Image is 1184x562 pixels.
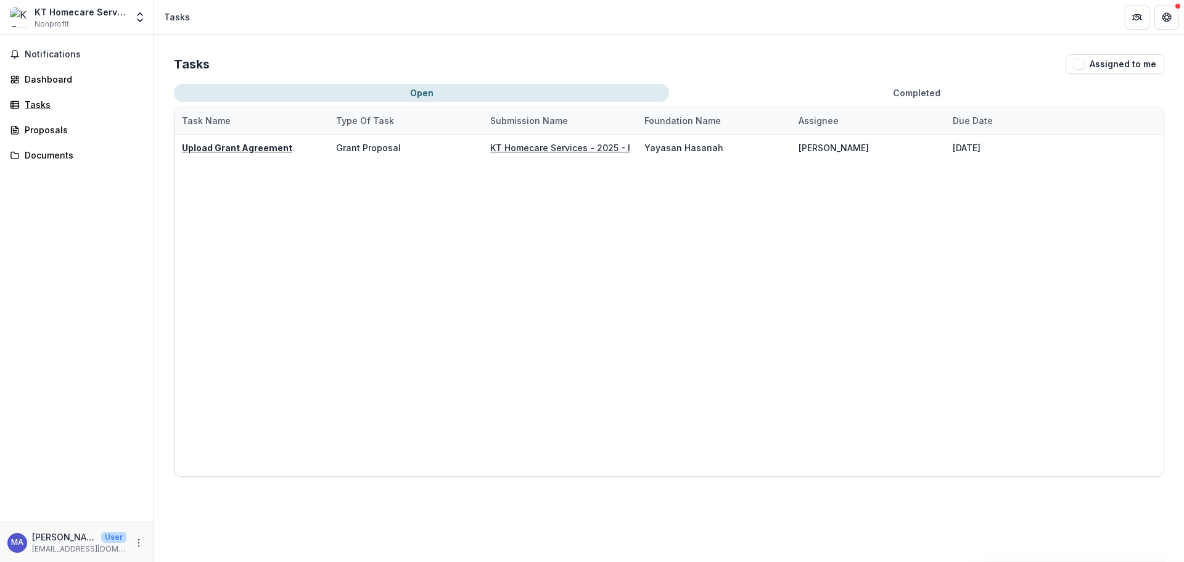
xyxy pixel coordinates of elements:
div: Due Date [945,107,1100,134]
div: [PERSON_NAME] [799,141,869,154]
button: Notifications [5,44,149,64]
div: Due Date [945,114,1000,127]
div: Task Name [175,114,238,127]
img: KT Homecare Services [10,7,30,27]
div: Type of Task [329,107,483,134]
a: Upload Grant Agreement [182,143,292,153]
button: More [131,535,146,550]
a: Tasks [5,94,149,115]
div: Assignee [791,114,846,127]
button: Open [174,84,669,102]
p: [PERSON_NAME] [32,531,96,543]
a: KT Homecare Services - 2025 - HSEF2025 - [GEOGRAPHIC_DATA] [490,143,768,153]
p: [EMAIL_ADDRESS][DOMAIN_NAME] [32,543,126,555]
a: Documents [5,145,149,165]
div: Type of Task [329,114,401,127]
div: KT Homecare Services [35,6,126,19]
div: Submission Name [483,114,575,127]
button: Completed [669,84,1164,102]
div: Yayasan Hasanah [644,141,723,154]
div: Foundation Name [637,114,728,127]
div: Assignee [791,107,945,134]
div: Tasks [164,10,190,23]
div: Submission Name [483,107,637,134]
div: Muhammad Akasyah Zainal Abidin [11,539,23,547]
nav: breadcrumb [159,8,195,26]
div: Task Name [175,107,329,134]
span: Nonprofit [35,19,69,30]
div: Foundation Name [637,107,791,134]
button: Get Help [1154,5,1179,30]
a: Dashboard [5,69,149,89]
div: Tasks [25,98,139,111]
a: Proposals [5,120,149,140]
div: Documents [25,149,139,162]
p: User [101,532,126,543]
div: Dashboard [25,73,139,86]
span: Notifications [25,49,144,60]
div: [DATE] [953,141,980,154]
h2: Tasks [174,57,210,72]
div: Proposals [25,123,139,136]
button: Open entity switcher [131,5,149,30]
button: Partners [1125,5,1149,30]
div: Grant Proposal [336,141,401,154]
button: Assigned to me [1066,54,1164,74]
